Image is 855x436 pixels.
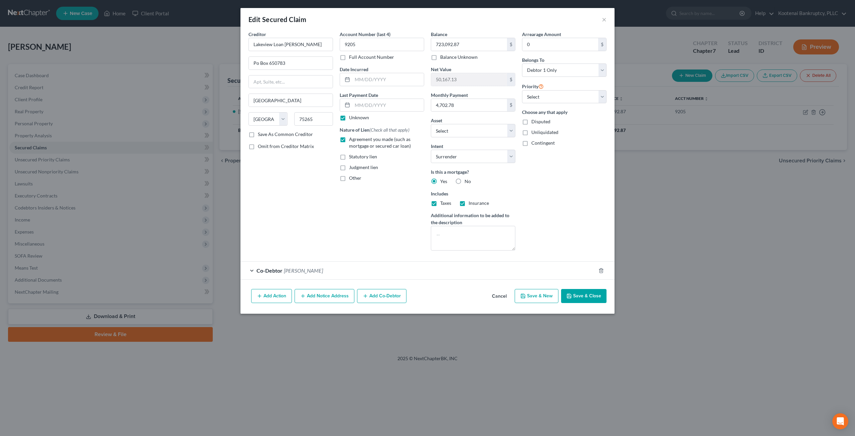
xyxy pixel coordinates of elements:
span: Belongs To [522,57,544,63]
span: Contingent [531,140,555,146]
input: MM/DD/YYYY [352,73,424,86]
label: Monthly Payment [431,92,468,99]
label: Intent [431,143,443,150]
span: (Check all that apply) [369,127,409,133]
div: $ [507,99,515,112]
input: MM/DD/YYYY [352,99,424,112]
button: Add Action [251,289,292,303]
div: $ [507,73,515,86]
button: Add Co-Debtor [357,289,406,303]
button: Cancel [487,290,512,303]
div: Open Intercom Messenger [832,413,848,429]
label: Date Incurred [340,66,368,73]
span: Other [349,175,361,181]
input: Enter city... [249,94,333,107]
span: Statutory lien [349,154,377,159]
input: Apt, Suite, etc... [249,76,333,88]
input: 0.00 [431,73,507,86]
label: Save As Common Creditor [258,131,313,138]
span: Disputed [531,119,550,124]
button: Add Notice Address [295,289,354,303]
input: 0.00 [522,38,598,51]
label: Last Payment Date [340,92,378,99]
label: Net Value [431,66,451,73]
label: Arrearage Amount [522,31,561,38]
span: Yes [440,178,447,184]
input: Enter address... [249,57,333,69]
span: Asset [431,118,442,123]
span: Judgment lien [349,164,378,170]
label: Account Number (last 4) [340,31,390,38]
input: Search creditor by name... [248,38,333,51]
input: 0.00 [431,38,507,51]
span: Taxes [440,200,451,206]
span: No [465,178,471,184]
label: Balance [431,31,447,38]
button: × [602,15,607,23]
label: Priority [522,82,544,90]
span: Agreement you made (such as mortgage or secured car loan) [349,136,411,149]
input: Enter zip... [294,112,333,126]
button: Save & Close [561,289,607,303]
label: Unknown [349,114,369,121]
button: Save & New [515,289,558,303]
div: $ [598,38,606,51]
span: [PERSON_NAME] [284,267,323,274]
div: Edit Secured Claim [248,15,306,24]
label: Nature of Lien [340,126,409,133]
label: Full Account Number [349,54,394,60]
label: Balance Unknown [440,54,478,60]
label: Includes [431,190,515,197]
span: Insurance [469,200,489,206]
input: XXXX [340,38,424,51]
span: Creditor [248,31,266,37]
label: Additional information to be added to the description [431,212,515,226]
span: Omit from Creditor Matrix [258,143,314,149]
label: Is this a mortgage? [431,168,515,175]
div: $ [507,38,515,51]
span: Co-Debtor [256,267,283,274]
label: Choose any that apply [522,109,607,116]
span: Unliquidated [531,129,558,135]
input: 0.00 [431,99,507,112]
